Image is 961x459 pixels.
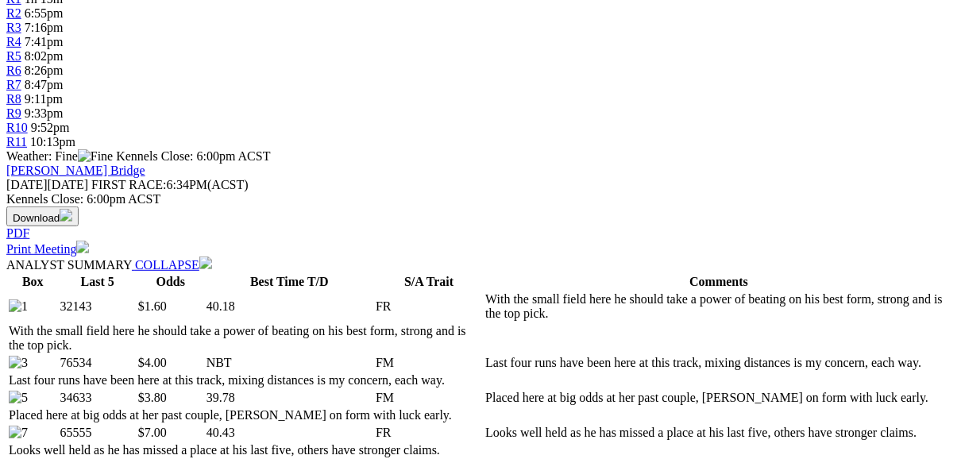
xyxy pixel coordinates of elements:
[8,442,483,458] td: Looks well held as he has missed a place at his last five, others have stronger claims.
[375,425,483,441] td: FR
[9,391,28,405] img: 5
[25,35,64,48] span: 7:41pm
[6,121,28,134] a: R10
[9,356,28,370] img: 3
[60,274,136,290] th: Last 5
[6,242,89,256] a: Print Meeting
[137,274,204,290] th: Odds
[6,256,955,272] div: ANALYST SUMMARY
[25,106,64,120] span: 9:33pm
[135,258,199,272] span: COLLAPSE
[6,21,21,34] a: R3
[9,299,28,314] img: 1
[25,64,64,77] span: 8:26pm
[60,390,136,406] td: 34633
[60,355,136,371] td: 76534
[6,106,21,120] a: R9
[206,355,373,371] td: NBT
[60,425,136,441] td: 65555
[60,209,72,222] img: download.svg
[206,390,373,406] td: 39.78
[6,226,955,241] div: Download
[8,372,483,388] td: Last four runs have been here at this track, mixing distances is my concern, each way.
[199,256,212,269] img: chevron-down-white.svg
[25,6,64,20] span: 6:55pm
[6,226,29,240] a: PDF
[6,178,48,191] span: [DATE]
[6,6,21,20] a: R2
[484,291,953,322] td: With the small field here he should take a power of beating on his best form, strong and is the t...
[25,78,64,91] span: 8:47pm
[206,274,373,290] th: Best Time T/D
[375,274,483,290] th: S/A Trait
[484,390,953,406] td: Placed here at big odds at her past couple, [PERSON_NAME] on form with luck early.
[9,426,28,440] img: 7
[91,178,166,191] span: FIRST RACE:
[6,206,79,226] button: Download
[76,241,89,253] img: printer.svg
[484,274,953,290] th: Comments
[6,135,27,148] a: R11
[6,35,21,48] a: R4
[375,390,483,406] td: FM
[6,92,21,106] a: R8
[132,258,212,272] a: COLLAPSE
[60,291,136,322] td: 32143
[8,323,483,353] td: With the small field here he should take a power of beating on his best form, strong and is the t...
[6,149,116,163] span: Weather: Fine
[8,274,58,290] th: Box
[138,426,167,439] span: $7.00
[78,149,113,164] img: Fine
[6,78,21,91] a: R7
[6,192,955,206] div: Kennels Close: 6:00pm ACST
[138,299,167,313] span: $1.60
[25,49,64,63] span: 8:02pm
[138,356,167,369] span: $4.00
[91,178,249,191] span: 6:34PM(ACST)
[6,64,21,77] a: R6
[6,164,145,177] a: [PERSON_NAME] Bridge
[30,135,75,148] span: 10:13pm
[375,355,483,371] td: FM
[31,121,70,134] span: 9:52pm
[116,149,270,163] span: Kennels Close: 6:00pm ACST
[484,355,953,371] td: Last four runs have been here at this track, mixing distances is my concern, each way.
[8,407,483,423] td: Placed here at big odds at her past couple, [PERSON_NAME] on form with luck early.
[375,291,483,322] td: FR
[206,291,373,322] td: 40.18
[6,49,21,63] a: R5
[484,425,953,441] td: Looks well held as he has missed a place at his last five, others have stronger claims.
[6,178,88,191] span: [DATE]
[138,391,167,404] span: $3.80
[25,92,63,106] span: 9:11pm
[206,425,373,441] td: 40.43
[25,21,64,34] span: 7:16pm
